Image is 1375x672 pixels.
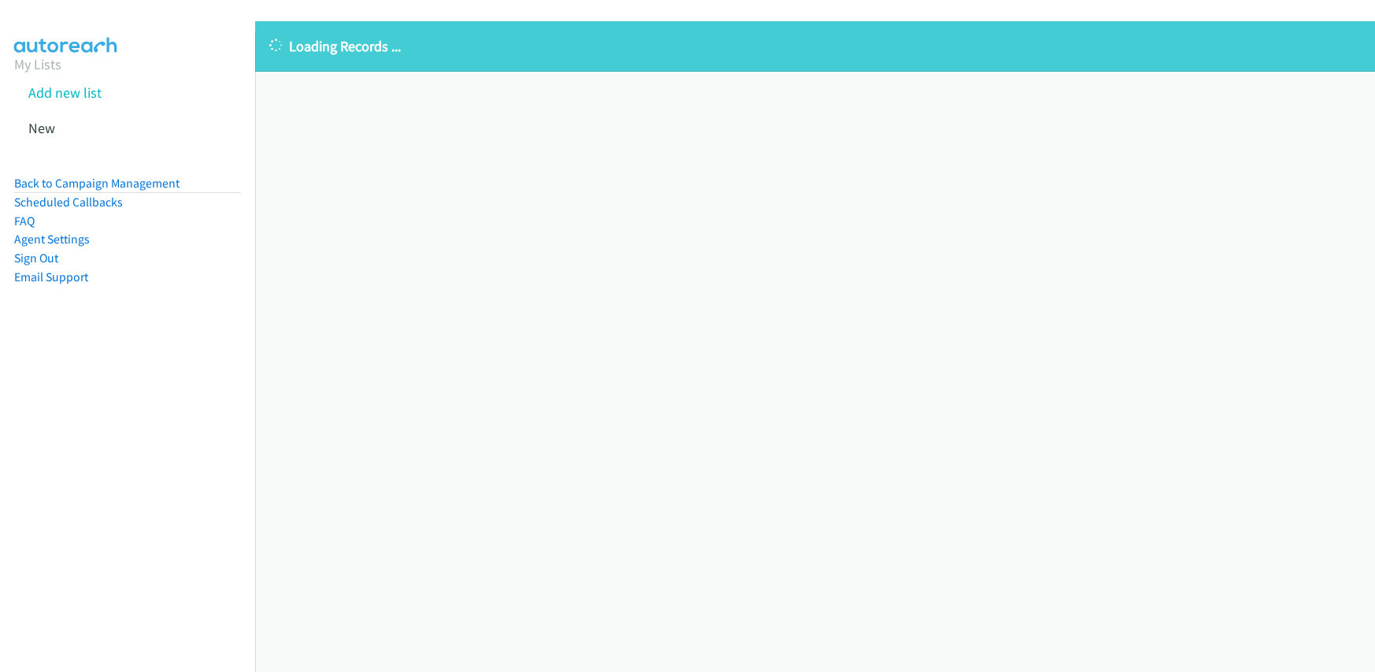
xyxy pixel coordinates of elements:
a: Back to Campaign Management [14,176,180,191]
a: New [28,119,55,137]
a: Email Support [14,269,88,284]
a: Agent Settings [14,232,90,247]
a: Add new list [28,84,102,102]
a: FAQ [14,213,35,228]
a: My Lists [14,55,61,73]
a: Scheduled Callbacks [14,195,123,210]
a: Sign Out [14,251,58,265]
p: Loading Records ... [269,35,1361,57]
